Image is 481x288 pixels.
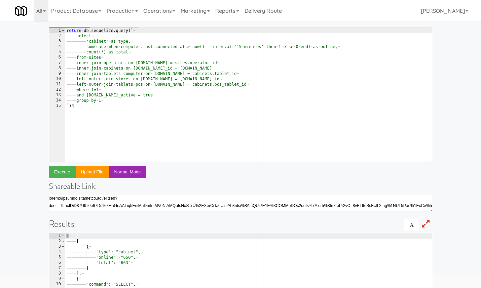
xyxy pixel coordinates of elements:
[49,44,65,49] div: 4
[109,166,146,178] button: Normal Mode
[49,249,65,255] div: 4
[49,265,65,271] div: 7
[49,28,65,33] div: 1
[49,282,65,287] div: 10
[49,76,65,82] div: 10
[49,182,432,191] h4: Shareable Link:
[49,244,65,249] div: 3
[49,195,432,211] textarea: [URL][DOMAIN_NAME]
[49,66,65,71] div: 8
[49,71,65,76] div: 9
[49,255,65,260] div: 5
[49,87,65,92] div: 12
[49,166,76,178] button: Execute
[49,60,65,66] div: 7
[49,55,65,60] div: 6
[49,39,65,44] div: 3
[49,276,65,282] div: 9
[49,49,65,55] div: 5
[15,5,27,17] img: Micromart
[49,82,65,87] div: 11
[76,166,109,178] button: Upload file
[49,260,65,265] div: 6
[49,239,65,244] div: 2
[49,98,65,103] div: 14
[49,271,65,276] div: 8
[49,233,65,239] div: 1
[49,33,65,39] div: 2
[49,219,432,229] h1: Results
[49,92,65,98] div: 13
[49,103,65,109] div: 15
